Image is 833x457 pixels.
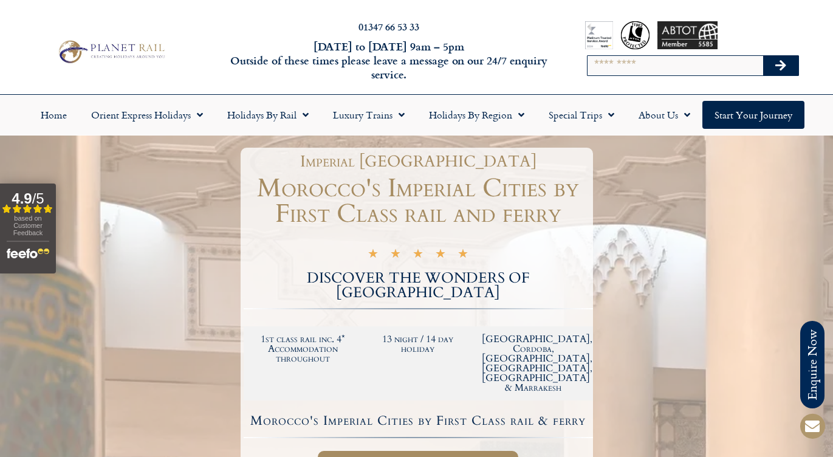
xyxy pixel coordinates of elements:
[250,154,587,170] h1: Imperial [GEOGRAPHIC_DATA]
[413,249,423,263] i: ★
[244,176,593,227] h1: Morocco's Imperial Cities by First Class rail and ferry
[79,101,215,129] a: Orient Express Holidays
[6,101,827,129] nav: Menu
[536,101,626,129] a: Special Trips
[54,38,168,66] img: Planet Rail Train Holidays Logo
[245,414,591,427] h4: Morocco's Imperial Cities by First Class rail & ferry
[215,101,321,129] a: Holidays by Rail
[435,249,446,263] i: ★
[390,249,401,263] i: ★
[368,247,468,263] div: 5/5
[763,56,798,75] button: Search
[29,101,79,129] a: Home
[252,334,355,363] h2: 1st class rail inc. 4* Accommodation throughout
[417,101,536,129] a: Holidays by Region
[366,334,470,354] h2: 13 night / 14 day holiday
[458,249,468,263] i: ★
[368,249,379,263] i: ★
[482,334,585,393] h2: [GEOGRAPHIC_DATA], Cordoba, [GEOGRAPHIC_DATA], [GEOGRAPHIC_DATA], [GEOGRAPHIC_DATA] & Marrakesh
[626,101,702,129] a: About Us
[244,271,593,300] h2: DISCOVER THE WONDERS OF [GEOGRAPHIC_DATA]
[702,101,804,129] a: Start your Journey
[225,40,552,82] h6: [DATE] to [DATE] 9am – 5pm Outside of these times please leave a message on our 24/7 enquiry serv...
[321,101,417,129] a: Luxury Trains
[358,19,419,33] a: 01347 66 53 33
